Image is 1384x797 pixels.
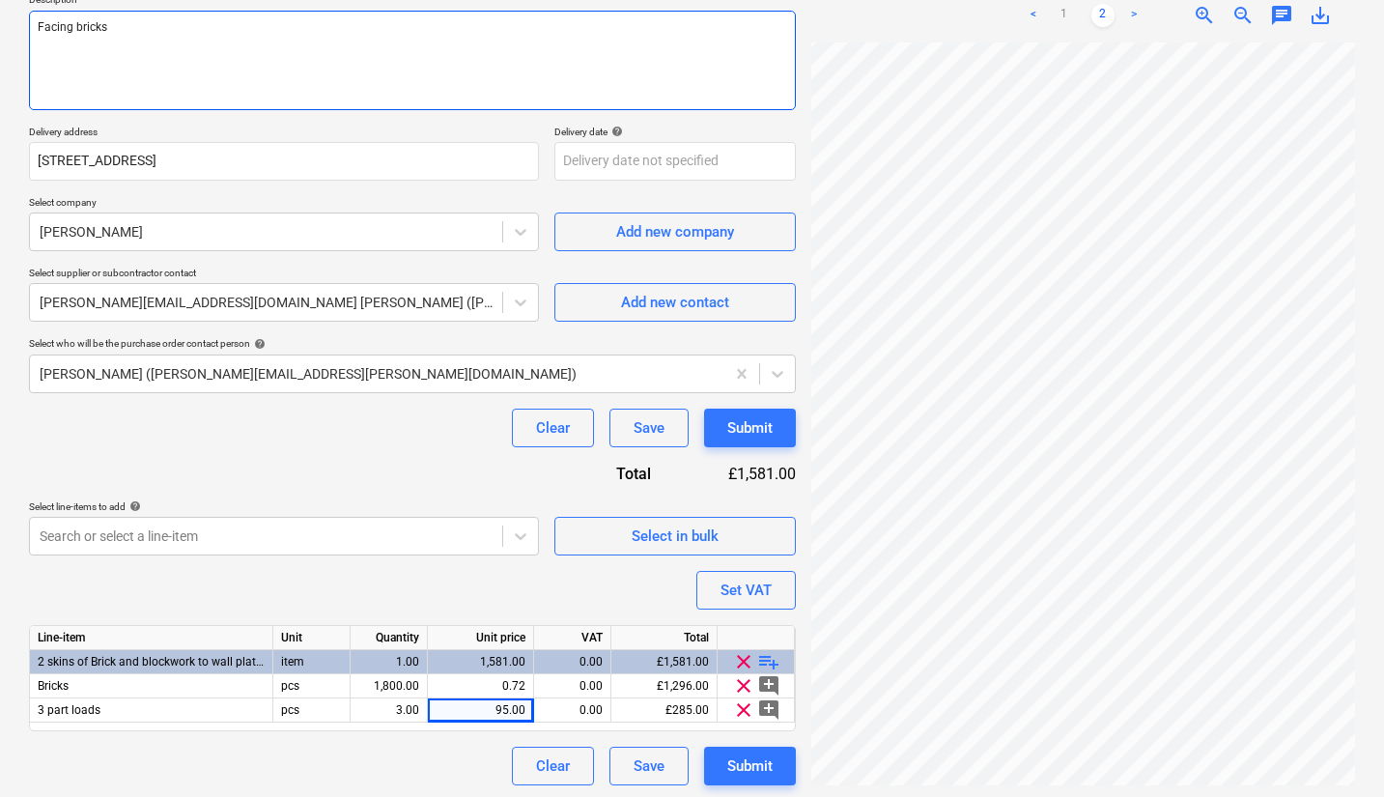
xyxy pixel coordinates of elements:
div: pcs [273,698,351,723]
div: Add new company [616,219,734,244]
div: pcs [273,674,351,698]
button: Save [609,409,689,447]
button: Select in bulk [554,517,796,555]
a: Previous page [1022,4,1045,27]
div: Quantity [351,626,428,650]
div: Save [634,415,664,441]
button: Save [609,747,689,785]
div: Line-item [30,626,273,650]
div: Submit [727,754,773,779]
a: Page 1 [1053,4,1076,27]
span: zoom_out [1231,4,1255,27]
button: Add new company [554,213,796,251]
p: Select company [29,196,539,213]
span: 3 part loads [38,703,100,717]
textarea: Facing bricks [29,11,796,110]
div: Submit [727,415,773,441]
span: clear [732,698,755,722]
div: Add new contact [621,290,729,315]
p: Delivery address [29,126,539,142]
span: playlist_add [757,650,780,673]
div: £1,581.00 [611,650,718,674]
div: VAT [534,626,611,650]
div: Select who will be the purchase order contact person [29,337,796,350]
button: Submit [704,747,796,785]
div: 0.00 [542,674,603,698]
iframe: Chat Widget [1287,704,1384,797]
span: zoom_in [1193,4,1216,27]
span: help [250,338,266,350]
span: add_comment [757,674,780,697]
span: chat [1270,4,1293,27]
div: 1.00 [358,650,419,674]
div: Total [545,463,682,485]
div: 95.00 [436,698,525,723]
div: Select in bulk [632,524,719,549]
div: 0.72 [436,674,525,698]
span: help [607,126,623,137]
button: Set VAT [696,571,796,610]
button: Submit [704,409,796,447]
div: Total [611,626,718,650]
p: Select supplier or subcontractor contact [29,267,539,283]
input: Delivery date not specified [554,142,796,181]
div: Set VAT [720,578,772,603]
div: 0.00 [542,650,603,674]
span: Bricks [38,679,69,693]
input: Delivery address [29,142,539,181]
button: Clear [512,409,594,447]
span: clear [732,650,755,673]
div: 3.00 [358,698,419,723]
button: Add new contact [554,283,796,322]
span: add_comment [757,698,780,722]
div: £285.00 [611,698,718,723]
a: Next page [1122,4,1145,27]
div: 1,800.00 [358,674,419,698]
div: Unit price [428,626,534,650]
div: £1,296.00 [611,674,718,698]
div: Select line-items to add [29,500,539,513]
div: Save [634,754,664,779]
span: 2 skins of Brick and blockwork to wall plate including plinths, internal walls and insulation [38,655,504,669]
span: clear [732,674,755,697]
div: 0.00 [542,698,603,723]
div: Delivery date [554,126,796,138]
div: 1,581.00 [436,650,525,674]
div: Unit [273,626,351,650]
span: save_alt [1309,4,1332,27]
div: Clear [536,415,570,441]
div: Clear [536,754,570,779]
div: £1,581.00 [682,463,796,485]
span: help [126,500,141,512]
div: item [273,650,351,674]
button: Clear [512,747,594,785]
a: Page 2 is your current page [1091,4,1115,27]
